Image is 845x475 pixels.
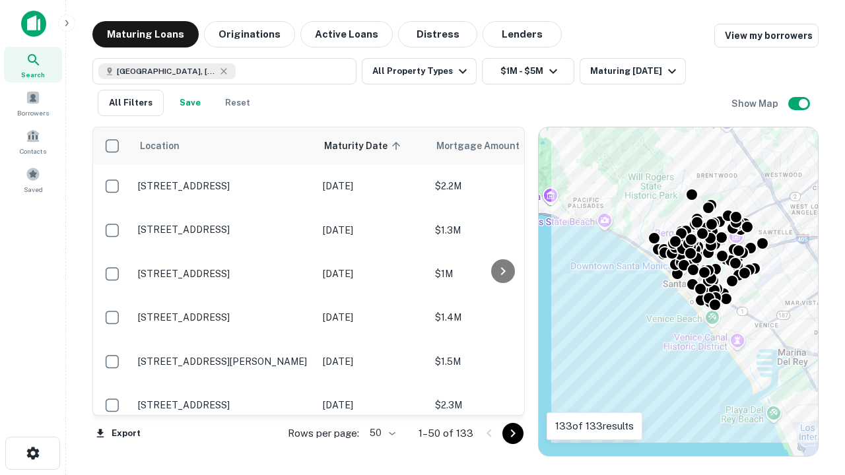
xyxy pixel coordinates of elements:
p: [DATE] [323,354,422,369]
button: Lenders [483,21,562,47]
p: [STREET_ADDRESS][PERSON_NAME] [138,356,310,367]
p: [STREET_ADDRESS] [138,180,310,192]
p: [DATE] [323,223,422,237]
p: $2.2M [435,179,567,193]
button: All Filters [98,90,164,116]
button: [GEOGRAPHIC_DATA], [GEOGRAPHIC_DATA], [GEOGRAPHIC_DATA] [92,58,356,84]
span: Contacts [20,146,46,156]
button: Reset [217,90,259,116]
div: 50 [364,424,397,443]
a: Contacts [4,123,62,159]
th: Mortgage Amount [428,127,574,164]
p: [STREET_ADDRESS] [138,268,310,280]
p: 133 of 133 results [555,418,634,434]
p: [STREET_ADDRESS] [138,224,310,236]
span: Search [21,69,45,80]
iframe: Chat Widget [779,369,845,433]
p: $1.3M [435,223,567,237]
button: Maturing Loans [92,21,199,47]
div: Maturing [DATE] [590,63,680,79]
button: All Property Types [362,58,477,84]
button: Originations [204,21,295,47]
button: $1M - $5M [482,58,574,84]
p: [DATE] [323,267,422,281]
p: [STREET_ADDRESS] [138,399,310,411]
p: [DATE] [323,398,422,412]
button: Export [92,424,144,443]
p: $1M [435,267,567,281]
p: 1–50 of 133 [419,426,473,441]
span: Maturity Date [324,138,405,154]
span: Location [139,138,180,154]
a: Borrowers [4,85,62,121]
img: capitalize-icon.png [21,11,46,37]
h6: Show Map [731,96,780,111]
th: Maturity Date [316,127,428,164]
a: Saved [4,162,62,197]
span: Mortgage Amount [436,138,537,154]
span: Saved [24,184,43,195]
button: Active Loans [300,21,393,47]
p: [DATE] [323,179,422,193]
p: $1.5M [435,354,567,369]
button: Maturing [DATE] [580,58,686,84]
p: [DATE] [323,310,422,325]
button: Go to next page [502,423,524,444]
div: 0 0 [539,127,818,456]
a: Search [4,47,62,82]
p: $2.3M [435,398,567,412]
a: View my borrowers [714,24,819,47]
button: Save your search to get updates of matches that match your search criteria. [169,90,211,116]
p: Rows per page: [288,426,359,441]
span: Borrowers [17,108,49,118]
p: $1.4M [435,310,567,325]
p: [STREET_ADDRESS] [138,311,310,323]
th: Location [131,127,316,164]
span: [GEOGRAPHIC_DATA], [GEOGRAPHIC_DATA], [GEOGRAPHIC_DATA] [117,65,216,77]
button: Distress [398,21,477,47]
